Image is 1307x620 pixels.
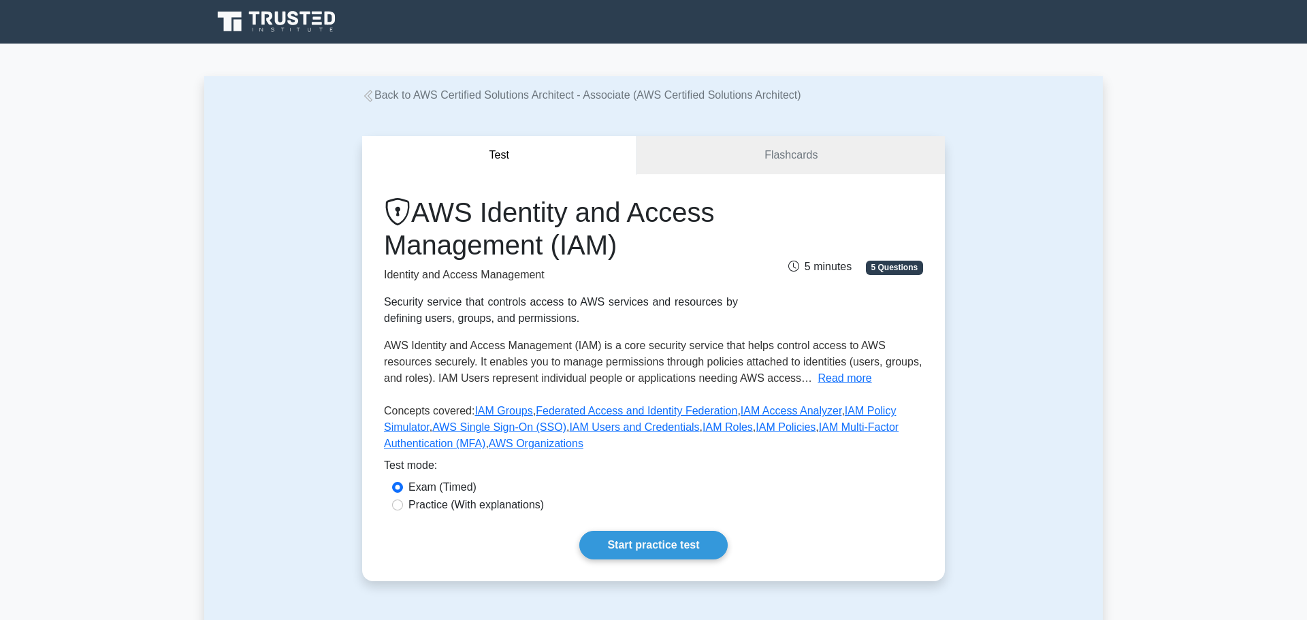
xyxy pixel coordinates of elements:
a: IAM Roles [703,421,753,433]
a: Federated Access and Identity Federation [536,405,737,417]
div: Test mode: [384,457,923,479]
a: AWS Organizations [489,438,583,449]
h1: AWS Identity and Access Management (IAM) [384,196,738,261]
a: IAM Users and Credentials [569,421,699,433]
span: 5 Questions [866,261,923,274]
button: Test [362,136,637,175]
span: AWS Identity and Access Management (IAM) is a core security service that helps control access to ... [384,340,922,384]
a: AWS Single Sign-On (SSO) [432,421,566,433]
a: Back to AWS Certified Solutions Architect - Associate (AWS Certified Solutions Architect) [362,89,801,101]
label: Exam (Timed) [408,479,477,495]
p: Identity and Access Management [384,267,738,283]
div: Security service that controls access to AWS services and resources by defining users, groups, an... [384,294,738,327]
a: IAM Policies [756,421,816,433]
label: Practice (With explanations) [408,497,544,513]
a: IAM Access Analyzer [741,405,842,417]
a: Flashcards [637,136,945,175]
p: Concepts covered: , , , , , , , , , [384,403,923,457]
span: 5 minutes [788,261,852,272]
button: Read more [818,370,872,387]
a: Start practice test [579,531,727,559]
a: IAM Groups [474,405,532,417]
